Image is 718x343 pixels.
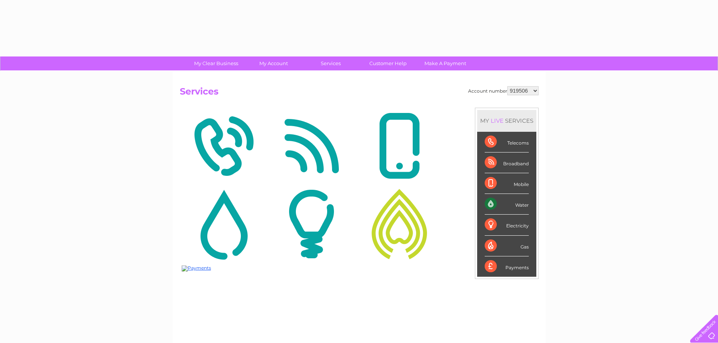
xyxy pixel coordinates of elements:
div: Electricity [485,215,529,235]
img: Gas [357,188,441,261]
div: Payments [485,256,529,277]
img: Telecoms [182,110,266,183]
a: Services [300,56,362,70]
div: Water [485,194,529,215]
a: My Clear Business [185,56,247,70]
img: Mobile [357,110,441,183]
div: Mobile [485,173,529,194]
h2: Services [180,86,539,101]
div: MY SERVICES [477,110,536,131]
div: Broadband [485,152,529,173]
a: Make A Payment [414,56,476,70]
a: My Account [242,56,305,70]
img: Electricity [269,188,354,261]
img: Payments [182,265,211,271]
img: Water [182,188,266,261]
div: Account number [468,86,539,95]
div: Gas [485,236,529,256]
div: LIVE [489,117,505,124]
div: Telecoms [485,132,529,152]
a: Customer Help [357,56,419,70]
img: Broadband [269,110,354,183]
